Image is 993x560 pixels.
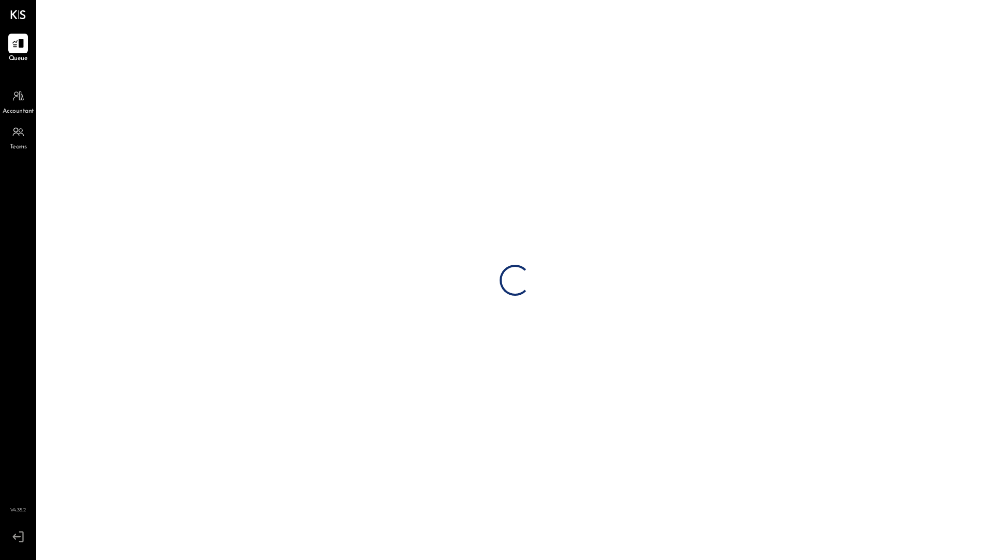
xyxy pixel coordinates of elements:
a: Teams [1,122,36,152]
a: Accountant [1,86,36,116]
span: Accountant [3,107,34,116]
span: Teams [10,143,27,152]
a: Queue [1,34,36,64]
span: Queue [9,54,28,64]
